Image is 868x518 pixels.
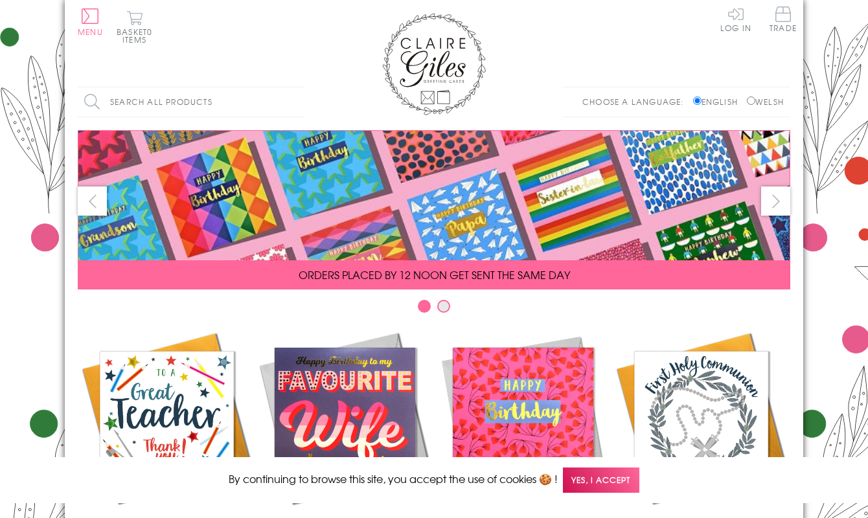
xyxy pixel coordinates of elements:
[747,96,755,105] input: Welsh
[720,6,751,32] a: Log In
[122,26,152,45] span: 0 items
[78,8,103,36] button: Menu
[78,186,107,216] button: prev
[418,300,431,313] button: Carousel Page 1 (Current Slide)
[770,6,797,32] span: Trade
[78,87,304,117] input: Search all products
[563,467,639,493] span: Yes, I accept
[770,6,797,34] a: Trade
[78,299,790,319] div: Carousel Pagination
[117,10,152,43] button: Basket0 items
[761,186,790,216] button: next
[299,267,570,282] span: ORDERS PLACED BY 12 NOON GET SENT THE SAME DAY
[693,96,744,107] label: English
[291,87,304,117] input: Search
[582,96,691,107] p: Choose a language:
[382,13,486,115] img: Claire Giles Greetings Cards
[437,300,450,313] button: Carousel Page 2
[693,96,702,105] input: English
[747,96,784,107] label: Welsh
[78,26,103,38] span: Menu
